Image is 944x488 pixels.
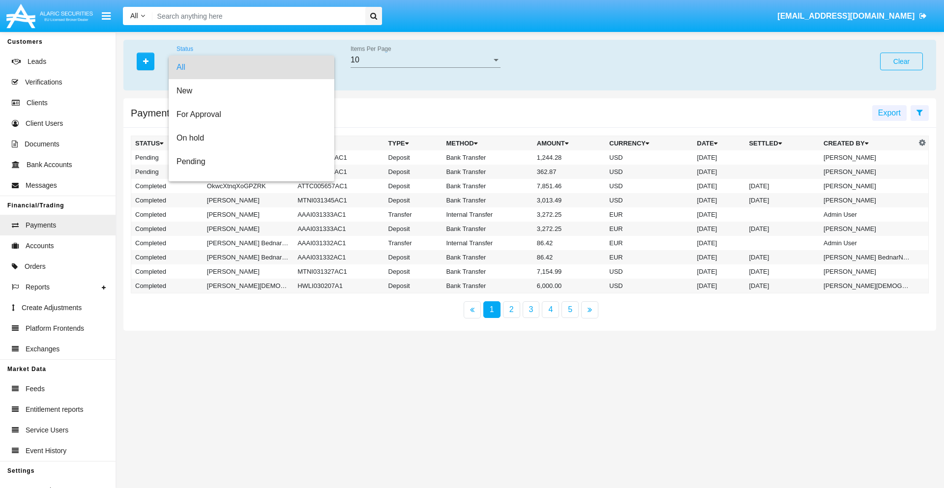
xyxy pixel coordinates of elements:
span: Pending [177,150,326,173]
span: New [177,79,326,103]
span: All [177,56,326,79]
span: Rejected [177,173,326,197]
span: For Approval [177,103,326,126]
span: On hold [177,126,326,150]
